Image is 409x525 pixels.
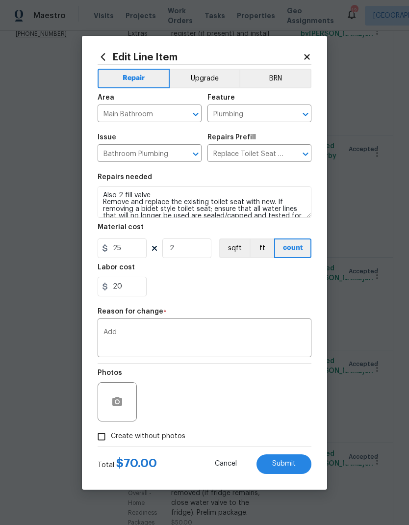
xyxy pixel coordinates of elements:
h5: Repairs Prefill [207,134,256,141]
button: Open [189,107,203,121]
button: sqft [219,238,250,258]
button: Submit [256,454,311,474]
span: Submit [272,460,296,468]
button: Open [189,147,203,161]
textarea: Add [103,329,306,349]
h5: Area [98,94,114,101]
h5: Repairs needed [98,174,152,181]
button: Open [299,147,312,161]
button: ft [250,238,274,258]
button: Cancel [199,454,253,474]
button: Repair [98,69,170,88]
h5: Reason for change [98,308,163,315]
h2: Edit Line Item [98,52,303,62]
span: Cancel [215,460,237,468]
textarea: Also 2 fill valve Remove and replace the existing toilet seat with new. If removing a bidet style... [98,186,311,218]
button: BRN [239,69,311,88]
button: Open [299,107,312,121]
div: Total [98,458,157,470]
h5: Feature [207,94,235,101]
h5: Issue [98,134,116,141]
h5: Photos [98,369,122,376]
span: $ 70.00 [116,457,157,469]
button: count [274,238,311,258]
h5: Labor cost [98,264,135,271]
span: Create without photos [111,431,185,442]
h5: Material cost [98,224,144,231]
button: Upgrade [170,69,240,88]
